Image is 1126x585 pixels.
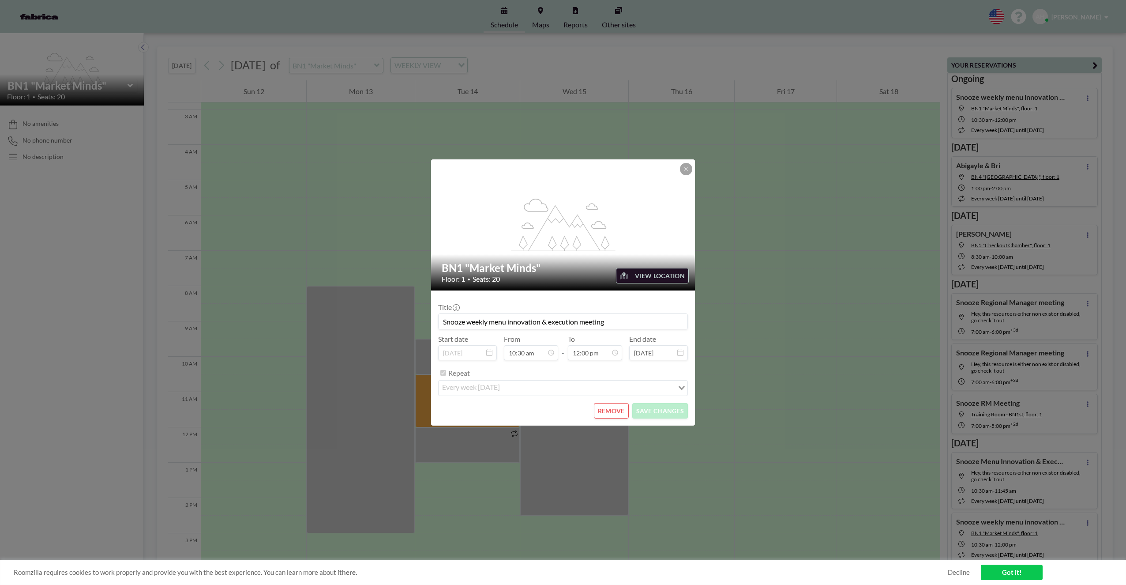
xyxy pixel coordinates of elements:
input: Search for option [503,382,673,394]
a: Got it! [981,565,1043,580]
a: here. [342,568,357,576]
button: SAVE CHANGES [632,403,688,419]
span: every week [DATE] [440,382,502,394]
g: flex-grow: 1.2; [511,198,616,251]
span: Floor: 1 [442,275,465,283]
input: (No title) [439,314,687,329]
label: Title [438,303,459,312]
button: REMOVE [594,403,629,419]
span: Roomzilla requires cookies to work properly and provide you with the best experience. You can lea... [14,568,948,577]
span: • [467,276,470,283]
label: Start date [438,335,468,343]
label: To [568,335,575,343]
button: VIEW LOCATION [616,268,689,283]
div: Search for option [439,381,687,396]
h2: BN1 "Market Minds" [442,261,685,275]
span: - [562,338,564,357]
span: Seats: 20 [473,275,500,283]
label: End date [629,335,656,343]
label: Repeat [448,369,470,377]
label: From [504,335,520,343]
a: Decline [948,568,970,577]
